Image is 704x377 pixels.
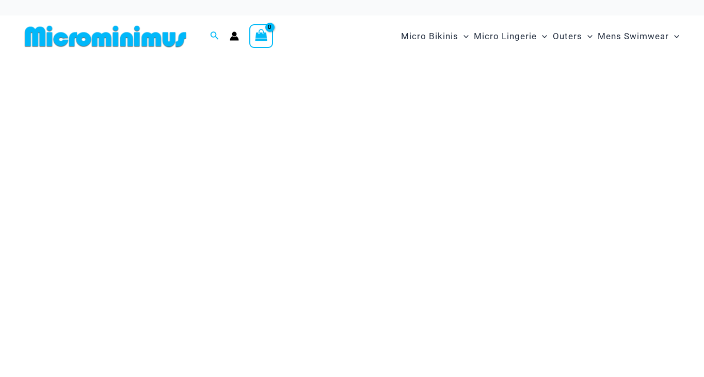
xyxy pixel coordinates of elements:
[398,21,471,52] a: Micro BikinisMenu ToggleMenu Toggle
[474,23,537,50] span: Micro Lingerie
[230,31,239,41] a: Account icon link
[471,21,550,52] a: Micro LingerieMenu ToggleMenu Toggle
[210,30,219,43] a: Search icon link
[401,23,458,50] span: Micro Bikinis
[553,23,582,50] span: Outers
[537,23,547,50] span: Menu Toggle
[550,21,595,52] a: OutersMenu ToggleMenu Toggle
[21,25,190,48] img: MM SHOP LOGO FLAT
[595,21,682,52] a: Mens SwimwearMenu ToggleMenu Toggle
[598,23,669,50] span: Mens Swimwear
[669,23,679,50] span: Menu Toggle
[582,23,593,50] span: Menu Toggle
[249,24,273,48] a: View Shopping Cart, empty
[397,19,683,54] nav: Site Navigation
[458,23,469,50] span: Menu Toggle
